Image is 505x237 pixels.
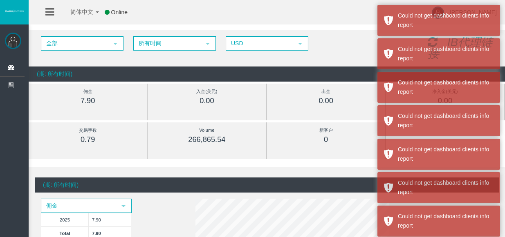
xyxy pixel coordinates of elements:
span: Online [111,9,128,16]
span: 简体中文 [60,9,93,15]
span: select [112,40,119,47]
img: logo.svg [4,9,25,13]
div: 出金 [285,87,367,96]
td: 7.90 [89,213,131,226]
div: 266,865.54 [166,135,247,144]
div: Could not get dashboard clients info report [398,178,494,197]
div: Could not get dashboard clients info report [398,212,494,230]
div: 7.90 [47,96,128,106]
div: 交易手数 [47,126,128,135]
div: Could not get dashboard clients info report [398,78,494,97]
div: 佣金 [47,87,128,96]
div: 0.00 [166,96,247,106]
span: USD [227,37,293,50]
div: Could not get dashboard clients info report [398,11,494,30]
div: 0.79 [47,135,128,144]
div: 0 [285,135,367,144]
div: Could not get dashboard clients info report [398,44,494,63]
div: Could not get dashboard clients info report [398,145,494,164]
td: 2025 [41,213,89,226]
div: 0.00 [285,96,367,106]
div: 新客户 [285,126,367,135]
span: select [120,203,127,209]
div: (期: 所有时间) [29,66,505,82]
span: select [297,40,303,47]
div: 入金(美元) [166,87,247,96]
span: 佣金 [42,199,116,212]
span: 所有时间 [134,37,200,50]
span: 全部 [42,37,108,50]
div: (期: 所有时间) [35,177,499,193]
div: Could not get dashboard clients info report [398,111,494,130]
div: Volume [166,126,247,135]
span: select [204,40,211,47]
